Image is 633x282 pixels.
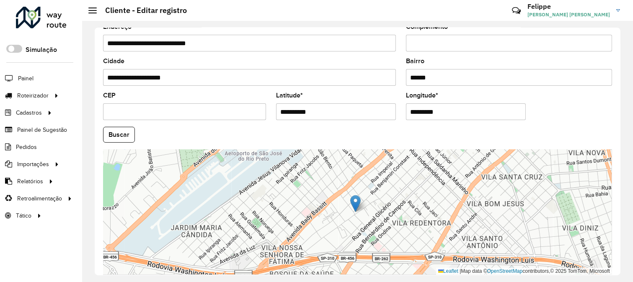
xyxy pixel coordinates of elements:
[436,268,612,275] div: Map data © contributors,© 2025 TomTom, Microsoft
[507,2,525,20] a: Contato Rápido
[527,3,610,10] h3: Felippe
[487,268,523,274] a: OpenStreetMap
[406,56,424,66] label: Bairro
[17,177,43,186] span: Relatórios
[103,90,116,100] label: CEP
[17,91,49,100] span: Roteirizador
[16,143,37,151] span: Pedidos
[276,90,303,100] label: Latitude
[17,126,67,134] span: Painel de Sugestão
[16,108,42,117] span: Cadastros
[460,268,461,274] span: |
[527,11,610,18] span: [PERSON_NAME] [PERSON_NAME]
[438,268,458,274] a: Leaflet
[17,194,62,203] span: Retroalimentação
[26,45,57,55] label: Simulação
[17,160,49,169] span: Importações
[16,211,31,220] span: Tático
[18,74,34,83] span: Painel
[97,6,187,15] h2: Cliente - Editar registro
[350,195,361,212] img: Marker
[406,90,438,100] label: Longitude
[103,127,135,143] button: Buscar
[103,56,124,66] label: Cidade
